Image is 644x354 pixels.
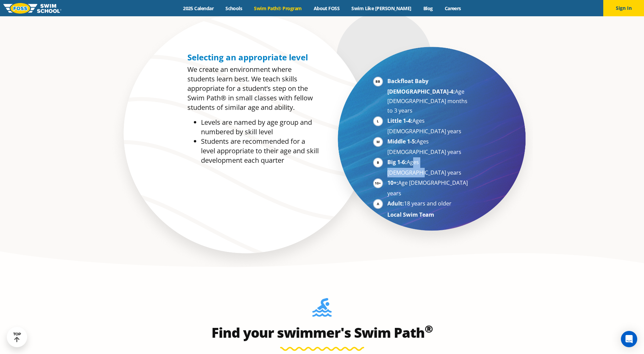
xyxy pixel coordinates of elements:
li: Levels are named by age group and numbered by skill level [201,118,319,137]
strong: Big 1-6: [387,158,407,166]
strong: Local Swim Team [387,211,434,218]
p: We create an environment where students learn best. We teach skills appropriate for a student’s s... [187,65,319,112]
li: Age [DEMOGRAPHIC_DATA] months to 3 years [387,76,471,115]
img: FOSS Swim School Logo [3,3,61,14]
a: Swim Path® Program [248,5,308,12]
li: 18 years and older [387,199,471,209]
li: Ages [DEMOGRAPHIC_DATA] years [387,137,471,157]
li: Ages [DEMOGRAPHIC_DATA] years [387,157,471,177]
img: Foss-Location-Swimming-Pool-Person.svg [312,298,332,321]
li: Ages [DEMOGRAPHIC_DATA] years [387,116,471,136]
li: Age [DEMOGRAPHIC_DATA] years [387,178,471,198]
strong: Backfloat Baby [DEMOGRAPHIC_DATA]-4: [387,77,455,95]
a: Blog [417,5,439,12]
div: Open Intercom Messenger [621,331,637,347]
div: TOP [13,332,21,342]
strong: 10+: [387,179,398,186]
a: Schools [220,5,248,12]
a: Careers [439,5,467,12]
a: About FOSS [308,5,346,12]
sup: ® [425,322,433,336]
strong: Middle 1-5: [387,138,417,145]
strong: Adult: [387,200,404,207]
a: 2025 Calendar [177,5,220,12]
span: Selecting an appropriate level [187,52,308,63]
strong: Little 1-4: [387,117,412,124]
li: Students are recommended for a level appropriate to their age and skill development each quarter [201,137,319,165]
a: Swim Like [PERSON_NAME] [346,5,418,12]
h2: Find your swimmer's Swim Path [162,324,482,341]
